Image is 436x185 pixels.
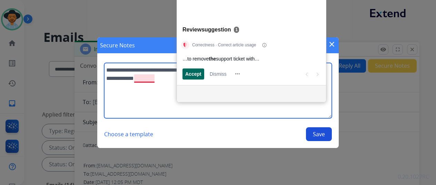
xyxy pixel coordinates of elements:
[328,40,336,48] mat-icon: close
[306,127,332,141] button: Save
[104,63,332,118] textarea: To enrich screen reader interactions, please activate Accessibility in Grammarly extension settings
[100,41,135,49] h1: Secure Notes
[104,127,153,141] button: Choose a template
[398,173,429,181] p: 0.20.1027RC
